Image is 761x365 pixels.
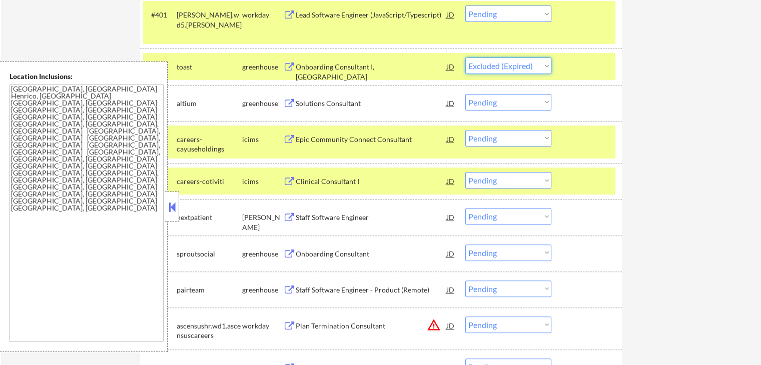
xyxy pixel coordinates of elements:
div: [PERSON_NAME].wd5.[PERSON_NAME] [177,10,242,29]
div: Plan Termination Consultant [296,321,447,331]
div: [PERSON_NAME] [242,212,283,232]
div: JD [446,244,456,262]
div: Onboarding Consultant I, [GEOGRAPHIC_DATA] [296,62,447,81]
div: greenhouse [242,98,283,108]
div: Solutions Consultant [296,98,447,108]
div: nextpatient [177,212,242,222]
div: icims [242,134,283,144]
div: Staff Software Engineer [296,212,447,222]
div: JD [446,208,456,226]
div: careers-cotiviti [177,176,242,186]
div: JD [446,57,456,75]
div: Epic Community Connect Consultant [296,134,447,144]
div: greenhouse [242,249,283,259]
div: Clinical Consultant I [296,176,447,186]
div: #401 [151,10,169,20]
div: greenhouse [242,62,283,72]
div: Location Inclusions: [10,71,164,81]
div: icims [242,176,283,186]
div: altium [177,98,242,108]
div: toast [177,62,242,72]
div: JD [446,280,456,298]
div: Lead Software Engineer (JavaScript/Typescript) [296,10,447,20]
div: Onboarding Consultant [296,249,447,259]
div: greenhouse [242,285,283,295]
div: JD [446,130,456,148]
div: pairteam [177,285,242,295]
div: JD [446,172,456,190]
button: warning_amber [427,318,441,332]
div: workday [242,321,283,331]
div: sproutsocial [177,249,242,259]
div: Staff Software Engineer - Product (Remote) [296,285,447,295]
div: ascensushr.wd1.ascensuscareers [177,321,242,340]
div: JD [446,316,456,334]
div: JD [446,94,456,112]
div: JD [446,5,456,23]
div: workday [242,10,283,20]
div: careers-cayuseholdings [177,134,242,154]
